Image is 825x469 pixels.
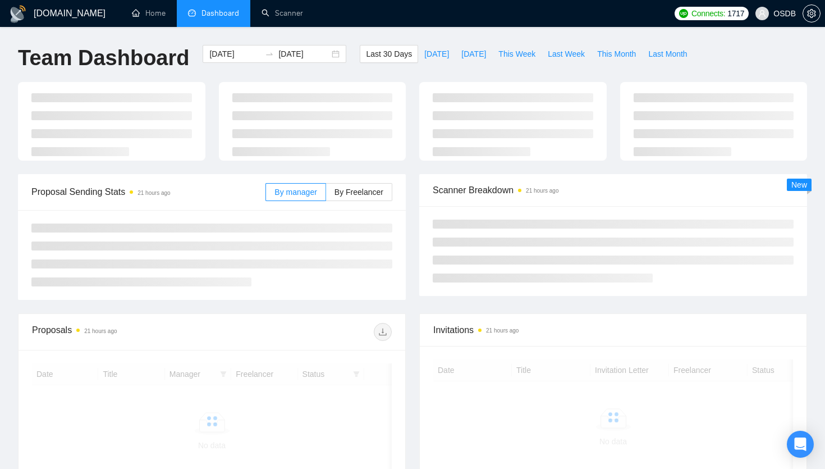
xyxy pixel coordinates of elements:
span: user [758,10,766,17]
span: [DATE] [461,48,486,60]
button: [DATE] [455,45,492,63]
span: This Week [498,48,535,60]
a: searchScanner [262,8,303,18]
button: Last 30 Days [360,45,418,63]
span: setting [803,9,820,18]
input: Start date [209,48,260,60]
span: Last 30 Days [366,48,412,60]
span: By manager [274,188,317,197]
span: [DATE] [424,48,449,60]
a: setting [803,9,821,18]
time: 21 hours ago [84,328,117,334]
span: Invitations [433,323,793,337]
button: This Week [492,45,542,63]
span: New [791,180,807,189]
button: setting [803,4,821,22]
img: logo [9,5,27,23]
span: By Freelancer [334,188,383,197]
span: 1717 [727,7,744,20]
button: [DATE] [418,45,455,63]
button: This Month [591,45,642,63]
span: Scanner Breakdown [433,183,794,197]
h1: Team Dashboard [18,45,189,71]
span: Last Month [648,48,687,60]
span: Dashboard [201,8,239,18]
span: This Month [597,48,636,60]
span: swap-right [265,49,274,58]
span: Last Week [548,48,585,60]
img: upwork-logo.png [679,9,688,18]
span: Connects: [691,7,725,20]
time: 21 hours ago [486,327,519,334]
div: Proposals [32,323,212,341]
input: End date [278,48,329,60]
time: 21 hours ago [526,188,558,194]
div: Open Intercom Messenger [787,431,814,458]
span: to [265,49,274,58]
span: dashboard [188,9,196,17]
span: Proposal Sending Stats [31,185,265,199]
button: Last Month [642,45,693,63]
a: homeHome [132,8,166,18]
time: 21 hours ago [137,190,170,196]
button: Last Week [542,45,591,63]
